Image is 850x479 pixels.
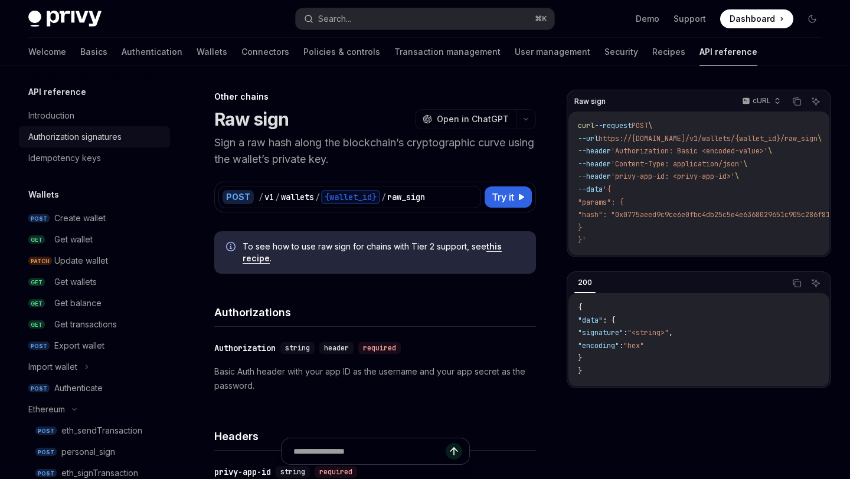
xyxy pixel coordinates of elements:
[28,11,102,27] img: dark logo
[381,191,386,203] div: /
[578,223,582,232] span: }
[61,445,115,459] div: personal_sign
[54,339,104,353] div: Export wallet
[578,121,594,130] span: curl
[789,275,805,291] button: Copy the contents from the code block
[699,38,757,66] a: API reference
[578,159,611,169] span: --header
[735,91,786,111] button: cURL
[28,214,50,223] span: POST
[54,232,93,247] div: Get wallet
[578,328,623,337] span: "signature"
[19,335,170,356] a: POSTExport wallet
[578,185,603,194] span: --data
[652,38,685,66] a: Recipes
[415,109,516,129] button: Open in ChatGPT
[80,38,107,66] a: Basics
[243,241,524,264] span: To see how to use raw sign for chains with Tier 2 support, see .
[315,191,320,203] div: /
[19,441,170,462] a: POSTpersonal_sign
[241,38,289,66] a: Connectors
[122,38,182,66] a: Authentication
[743,159,747,169] span: \
[578,198,623,207] span: "params": {
[275,191,280,203] div: /
[259,191,263,203] div: /
[515,38,590,66] a: User management
[318,12,351,26] div: Search...
[296,8,554,29] button: Search...⌘K
[28,299,45,308] span: GET
[28,320,45,329] span: GET
[578,316,603,325] span: "data"
[803,9,822,28] button: Toggle dark mode
[623,341,644,350] span: "hex"
[226,242,238,254] svg: Info
[54,296,102,310] div: Get balance
[214,365,536,393] p: Basic Auth header with your app ID as the username and your app secret as the password.
[623,328,627,337] span: :
[674,13,706,25] a: Support
[808,275,823,291] button: Ask AI
[611,146,768,156] span: 'Authorization: Basic <encoded-value>'
[28,278,45,287] span: GET
[28,151,101,165] div: Idempotency keys
[627,328,669,337] span: "<string>"
[818,134,822,143] span: \
[636,13,659,25] a: Demo
[578,303,582,312] span: {
[603,185,611,194] span: '{
[35,448,57,457] span: POST
[578,353,582,363] span: }
[611,159,743,169] span: 'Content-Type: application/json'
[19,420,170,441] a: POSTeth_sendTransaction
[19,271,170,293] a: GETGet wallets
[28,109,74,123] div: Introduction
[28,188,59,202] h5: Wallets
[28,342,50,350] span: POST
[578,366,582,376] span: }
[19,105,170,126] a: Introduction
[611,172,735,181] span: 'privy-app-id: <privy-app-id>'
[214,91,536,103] div: Other chains
[394,38,501,66] a: Transaction management
[19,314,170,335] a: GETGet transactions
[19,126,170,147] a: Authorization signatures
[578,235,586,245] span: }'
[730,13,775,25] span: Dashboard
[808,94,823,109] button: Ask AI
[753,96,771,106] p: cURL
[223,190,254,204] div: POST
[768,146,772,156] span: \
[387,191,425,203] div: raw_sign
[669,328,673,337] span: ,
[285,343,310,353] span: string
[214,109,289,130] h1: Raw sign
[19,208,170,229] a: POSTCreate wallet
[264,191,274,203] div: v1
[720,9,793,28] a: Dashboard
[28,38,66,66] a: Welcome
[214,134,536,168] p: Sign a raw hash along the blockchain’s cryptographic curve using the wallet’s private key.
[324,343,349,353] span: header
[214,428,536,444] h4: Headers
[437,113,509,125] span: Open in ChatGPT
[578,134,599,143] span: --url
[54,254,108,268] div: Update wallet
[358,342,401,354] div: required
[578,146,611,156] span: --header
[321,190,380,204] div: {wallet_id}
[28,384,50,393] span: POST
[574,97,606,106] span: Raw sign
[535,14,547,24] span: ⌘ K
[197,38,227,66] a: Wallets
[735,172,739,181] span: \
[28,130,122,144] div: Authorization signatures
[19,250,170,271] a: PATCHUpdate wallet
[214,304,536,320] h4: Authorizations
[594,121,632,130] span: --request
[35,426,57,435] span: POST
[303,38,380,66] a: Policies & controls
[54,211,106,225] div: Create wallet
[61,424,142,438] div: eth_sendTransaction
